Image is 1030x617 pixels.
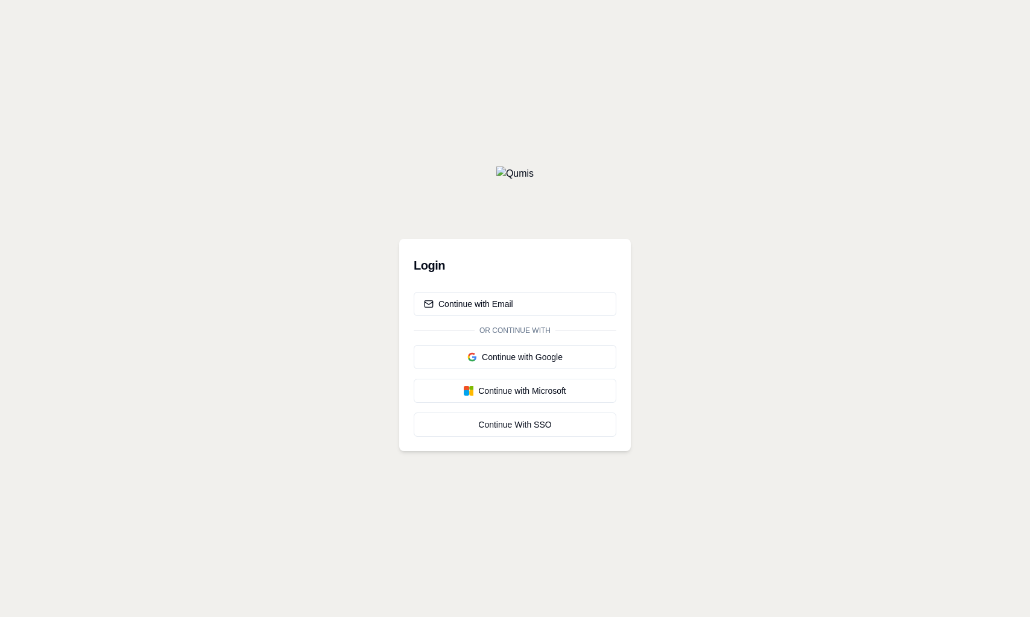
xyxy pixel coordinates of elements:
span: Or continue with [475,326,555,335]
button: Continue with Microsoft [414,379,616,403]
img: Qumis [496,166,534,181]
div: Continue with Microsoft [424,385,606,397]
div: Continue with Email [424,298,513,310]
div: Continue With SSO [424,419,606,431]
button: Continue with Google [414,345,616,369]
a: Continue With SSO [414,413,616,437]
h3: Login [414,253,616,277]
div: Continue with Google [424,351,606,363]
button: Continue with Email [414,292,616,316]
